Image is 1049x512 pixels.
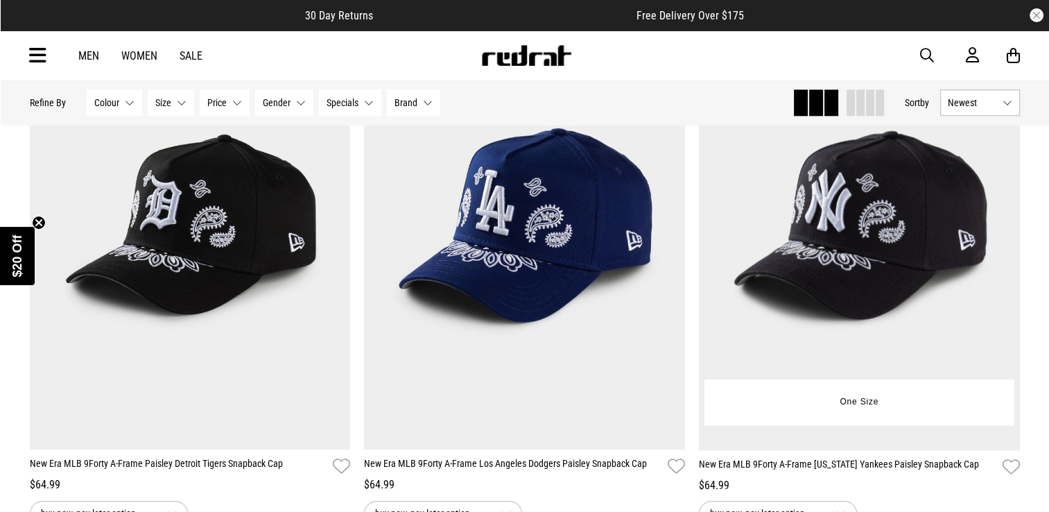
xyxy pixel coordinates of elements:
button: Brand [387,89,440,116]
button: Specials [319,89,381,116]
button: One Size [829,390,889,415]
span: Brand [395,97,417,108]
button: Sortby [905,94,929,111]
button: Colour [87,89,142,116]
iframe: Customer reviews powered by Trustpilot [401,8,609,22]
span: Colour [94,97,119,108]
img: Redrat logo [480,45,572,66]
button: Newest [940,89,1020,116]
span: 30 Day Returns [305,9,373,22]
button: Close teaser [32,216,46,230]
a: Sale [180,49,202,62]
a: Men [78,49,99,62]
div: $64.99 [364,477,685,493]
a: New Era MLB 9Forty A-Frame Los Angeles Dodgers Paisley Snapback Cap [364,456,662,477]
span: Newest [948,97,997,108]
span: Gender [263,97,291,108]
div: $64.99 [699,477,1020,494]
a: New Era MLB 9Forty A-Frame Paisley Detroit Tigers Snapback Cap [30,456,328,477]
span: Size [155,97,171,108]
span: Specials [327,97,358,108]
span: $20 Off [10,234,24,277]
p: Refine By [30,97,66,108]
button: Open LiveChat chat widget [11,6,53,47]
button: Price [200,89,250,116]
a: Women [121,49,157,62]
button: Gender [255,89,313,116]
button: Size [148,89,194,116]
span: Price [207,97,227,108]
a: New Era MLB 9Forty A-Frame [US_STATE] Yankees Paisley Snapback Cap [699,457,997,477]
span: Free Delivery Over $175 [636,9,744,22]
span: by [920,97,929,108]
div: $64.99 [30,477,351,493]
